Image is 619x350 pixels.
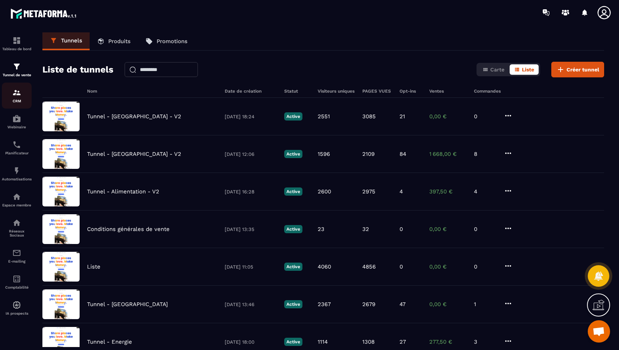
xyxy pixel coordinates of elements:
a: Produits [90,32,138,50]
p: 0,00 € [429,263,466,270]
span: Liste [522,67,534,73]
p: 0,00 € [429,226,466,232]
img: accountant [12,274,21,283]
a: emailemailE-mailing [2,243,32,269]
img: tab_domain_overview_orange.svg [30,43,36,49]
img: logo [10,7,77,20]
p: [DATE] 16:28 [225,189,277,195]
p: 0 [400,226,403,232]
img: automations [12,301,21,309]
h6: Ventes [429,89,466,94]
p: CRM [2,99,32,103]
img: automations [12,192,21,201]
p: Active [284,225,302,233]
div: Mots-clés [93,44,114,49]
p: [DATE] 13:35 [225,227,277,232]
p: 4060 [318,263,331,270]
h6: Date de création [225,89,277,94]
h6: Statut [284,89,310,94]
img: tab_keywords_by_traffic_grey.svg [84,43,90,49]
a: automationsautomationsWebinaire [2,109,32,135]
div: Domaine: [DOMAIN_NAME] [19,19,84,25]
img: image [42,289,80,319]
p: Tunnel - [GEOGRAPHIC_DATA] - V2 [87,113,181,120]
a: automationsautomationsAutomatisations [2,161,32,187]
p: Tunnel - [GEOGRAPHIC_DATA] - V2 [87,151,181,157]
span: Carte [490,67,504,73]
a: Tunnels [42,32,90,50]
p: 1596 [318,151,330,157]
img: image [42,252,80,282]
img: scheduler [12,140,21,149]
img: logo_orange.svg [12,12,18,18]
div: v 4.0.24 [21,12,36,18]
img: image [42,102,80,131]
img: image [42,139,80,169]
p: 4 [474,188,496,195]
p: 1308 [362,338,375,345]
p: Active [284,300,302,308]
p: 0 [474,226,496,232]
img: formation [12,36,21,45]
p: [DATE] 12:06 [225,151,277,157]
button: Créer tunnel [551,62,604,77]
p: 2600 [318,188,331,195]
h6: Opt-ins [400,89,422,94]
a: formationformationTunnel de vente [2,57,32,83]
p: Produits [108,38,131,45]
p: 21 [400,113,405,120]
h6: Nom [87,89,217,94]
button: Carte [478,64,509,75]
a: formationformationTableau de bord [2,30,32,57]
p: IA prospects [2,311,32,315]
p: 27 [400,338,406,345]
p: 47 [400,301,405,308]
img: website_grey.svg [12,19,18,25]
p: Active [284,263,302,271]
img: formation [12,62,21,71]
a: Ouvrir le chat [588,320,610,343]
img: social-network [12,218,21,227]
p: Active [284,187,302,196]
p: 4 [400,188,403,195]
img: image [42,214,80,244]
h2: Liste de tunnels [42,62,113,77]
p: 397,50 € [429,188,466,195]
img: automations [12,114,21,123]
p: 0,00 € [429,113,466,120]
img: formation [12,88,21,97]
p: 2551 [318,113,330,120]
a: automationsautomationsEspace membre [2,187,32,213]
p: [DATE] 11:05 [225,264,277,270]
img: automations [12,166,21,175]
p: 84 [400,151,406,157]
img: image [42,177,80,206]
p: Réseaux Sociaux [2,229,32,237]
p: [DATE] 18:24 [225,114,277,119]
p: Tunnel - Alimentation - V2 [87,188,159,195]
p: Tunnel - Energie [87,338,132,345]
p: E-mailing [2,259,32,263]
p: 2367 [318,301,331,308]
p: 2679 [362,301,375,308]
a: social-networksocial-networkRéseaux Sociaux [2,213,32,243]
p: Comptabilité [2,285,32,289]
p: Conditions générales de vente [87,226,170,232]
p: Webinaire [2,125,32,129]
a: accountantaccountantComptabilité [2,269,32,295]
p: Tunnels [61,37,82,44]
p: 2975 [362,188,375,195]
p: Automatisations [2,177,32,181]
p: 0 [400,263,403,270]
p: 0 [474,263,496,270]
p: Tunnel - [GEOGRAPHIC_DATA] [87,301,168,308]
p: 3 [474,338,496,345]
div: Domaine [38,44,57,49]
p: [DATE] 18:00 [225,339,277,345]
p: 277,50 € [429,338,466,345]
button: Liste [510,64,539,75]
a: schedulerschedulerPlanificateur [2,135,32,161]
p: 0,00 € [429,301,466,308]
p: Espace membre [2,203,32,207]
p: Active [284,150,302,158]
